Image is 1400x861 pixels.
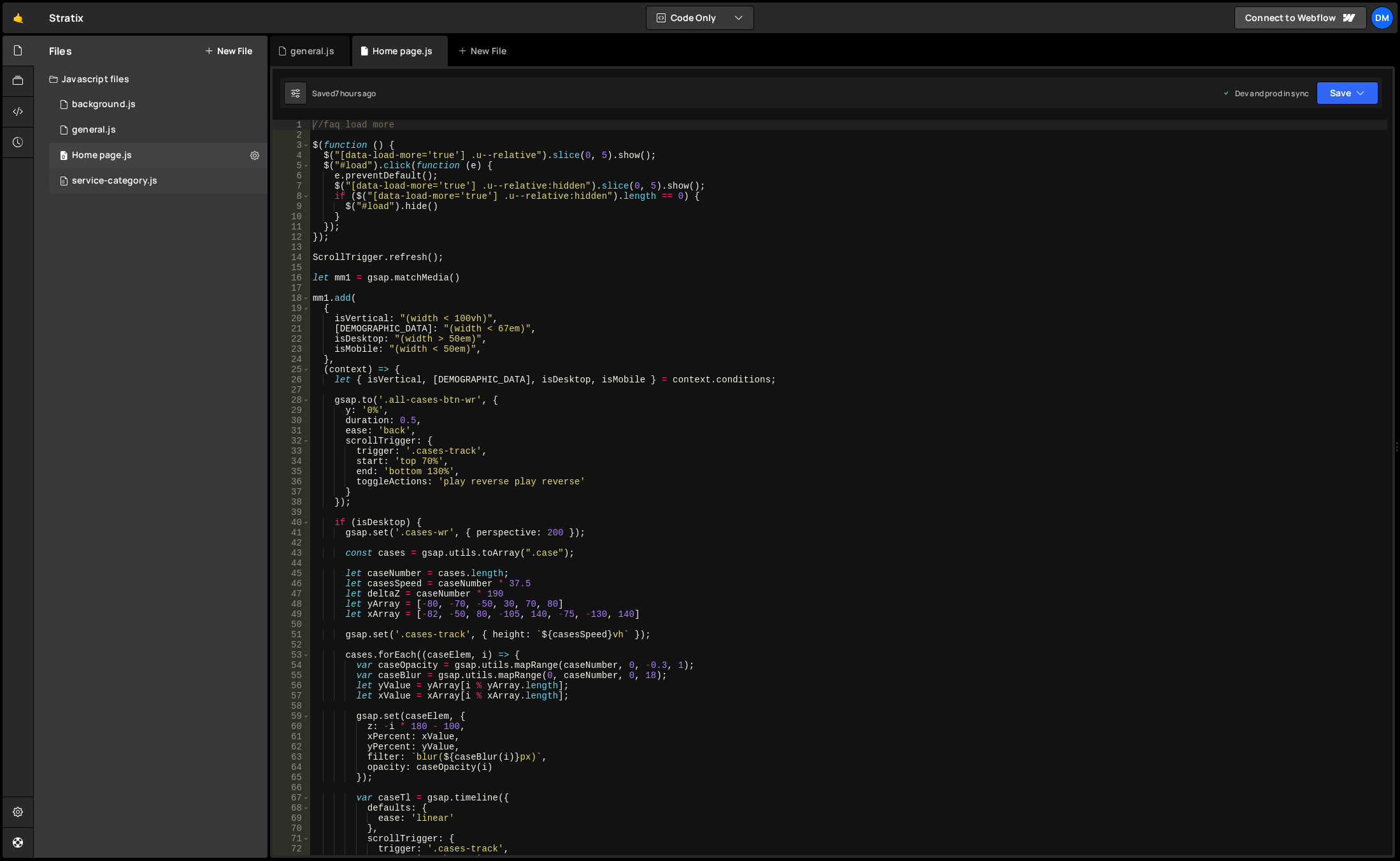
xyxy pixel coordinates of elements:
[273,150,310,161] div: 4
[273,130,310,140] div: 2
[273,161,310,171] div: 5
[1234,6,1367,29] a: Connect to Webflow
[273,630,310,640] div: 51
[273,834,310,844] div: 71
[1317,82,1378,105] button: Save
[273,324,310,334] div: 21
[273,354,310,365] div: 24
[273,742,310,752] div: 62
[273,375,310,385] div: 26
[273,426,310,436] div: 31
[273,528,310,538] div: 41
[3,3,34,33] a: 🤙
[458,45,511,57] div: New File
[273,599,310,609] div: 48
[273,446,310,456] div: 33
[273,191,310,201] div: 8
[273,467,310,477] div: 35
[273,670,310,681] div: 55
[273,589,310,599] div: 47
[273,283,310,293] div: 17
[49,143,268,168] div: 16575/45977.js
[273,783,310,793] div: 66
[72,124,116,136] div: general.js
[290,45,334,57] div: general.js
[273,793,310,803] div: 67
[273,619,310,630] div: 50
[273,232,310,242] div: 12
[60,177,68,187] span: 0
[273,772,310,783] div: 65
[273,752,310,762] div: 63
[49,10,83,25] div: Stratix
[273,344,310,354] div: 23
[273,538,310,548] div: 42
[646,6,754,29] button: Code Only
[49,117,268,143] div: 16575/45802.js
[72,99,136,110] div: background.js
[60,152,68,162] span: 0
[273,385,310,395] div: 27
[273,660,310,670] div: 54
[273,844,310,854] div: 72
[273,365,310,375] div: 25
[273,711,310,721] div: 59
[273,405,310,416] div: 29
[273,212,310,222] div: 10
[273,181,310,191] div: 7
[273,640,310,650] div: 52
[204,46,252,56] button: New File
[273,568,310,579] div: 45
[273,334,310,344] div: 22
[273,201,310,212] div: 9
[273,273,310,283] div: 16
[273,579,310,589] div: 46
[273,252,310,263] div: 14
[273,293,310,303] div: 18
[273,497,310,507] div: 38
[273,507,310,517] div: 39
[273,721,310,732] div: 60
[273,691,310,701] div: 57
[273,416,310,426] div: 30
[273,314,310,324] div: 20
[72,175,157,187] div: service-category.js
[312,88,376,99] div: Saved
[273,242,310,252] div: 13
[335,88,376,99] div: 7 hours ago
[273,263,310,273] div: 15
[49,168,268,194] div: 16575/46945.js
[273,803,310,813] div: 68
[273,701,310,711] div: 58
[273,813,310,823] div: 69
[273,456,310,467] div: 34
[273,395,310,405] div: 28
[1371,6,1394,29] a: Dm
[1222,88,1309,99] div: Dev and prod in sync
[373,45,432,57] div: Home page.js
[273,681,310,691] div: 56
[273,303,310,314] div: 19
[273,436,310,446] div: 32
[273,650,310,660] div: 53
[49,44,72,58] h2: Files
[273,762,310,772] div: 64
[72,150,132,161] div: Home page.js
[49,92,268,117] div: 16575/45066.js
[273,477,310,487] div: 36
[273,171,310,181] div: 6
[273,732,310,742] div: 61
[34,66,268,92] div: Javascript files
[273,222,310,232] div: 11
[273,558,310,568] div: 44
[273,548,310,558] div: 43
[273,120,310,130] div: 1
[273,517,310,528] div: 40
[273,487,310,497] div: 37
[273,140,310,150] div: 3
[273,823,310,834] div: 70
[273,609,310,619] div: 49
